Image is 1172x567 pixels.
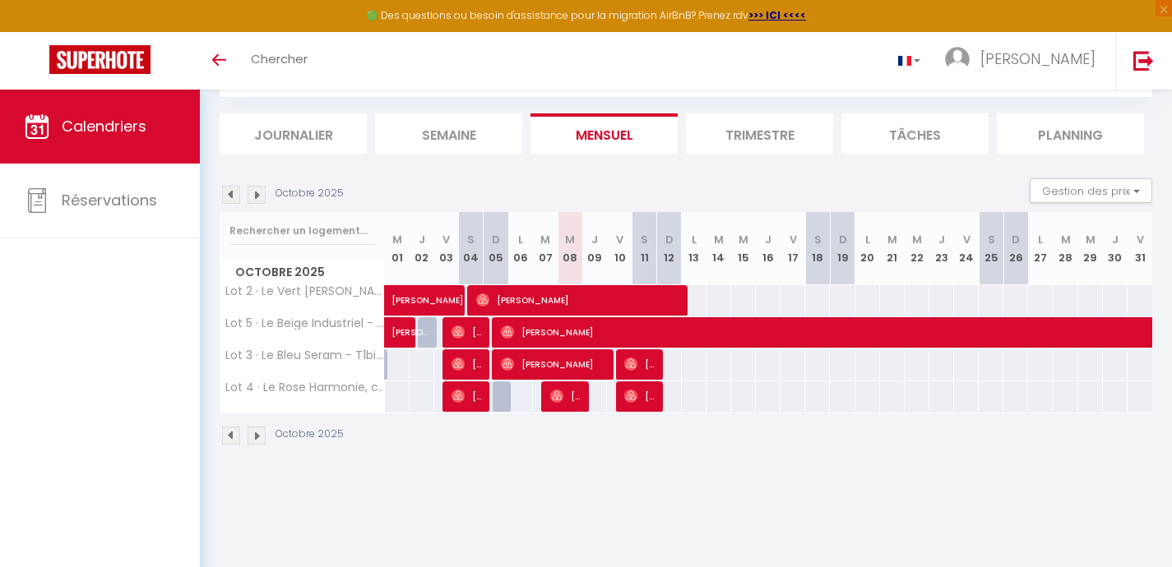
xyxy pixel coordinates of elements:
abbr: M [1061,232,1071,247]
abbr: J [419,232,425,247]
span: Lot 5 · Le Beige Industriel - Studio spacieux [223,317,387,330]
th: 05 [484,212,508,285]
span: Octobre 2025 [220,260,384,284]
span: [PERSON_NAME] [624,380,657,412]
abbr: M [714,232,724,247]
abbr: L [865,232,870,247]
button: Gestion des prix [1030,178,1152,203]
th: 07 [533,212,558,285]
li: Tâches [841,113,989,154]
th: 02 [410,212,434,285]
li: Trimestre [686,113,833,154]
th: 27 [1028,212,1053,285]
input: Rechercher un logement... [229,216,375,246]
abbr: M [565,232,575,247]
span: [PERSON_NAME] [452,316,484,348]
abbr: S [467,232,475,247]
abbr: J [1112,232,1119,247]
abbr: L [1038,232,1043,247]
span: [PERSON_NAME] [452,380,484,412]
abbr: J [591,232,598,247]
img: Super Booking [49,45,151,74]
th: 14 [706,212,731,285]
th: 01 [385,212,410,285]
th: 04 [459,212,484,285]
th: 31 [1128,212,1152,285]
th: 26 [1003,212,1028,285]
abbr: V [616,232,623,247]
th: 28 [1053,212,1077,285]
abbr: L [692,232,697,247]
th: 16 [756,212,781,285]
li: Planning [997,113,1144,154]
img: logout [1133,50,1154,71]
abbr: D [839,232,847,247]
abbr: M [887,232,897,247]
th: 15 [731,212,756,285]
th: 11 [632,212,657,285]
li: Mensuel [530,113,678,154]
abbr: V [790,232,797,247]
th: 12 [657,212,682,285]
th: 25 [979,212,1003,285]
span: Lot 3 · Le Bleu Seram - T1bis confortable [223,349,387,362]
th: 22 [905,212,929,285]
span: [PERSON_NAME] [476,284,682,316]
p: Octobre 2025 [276,426,344,442]
abbr: J [765,232,771,247]
abbr: M [392,232,402,247]
abbr: V [963,232,970,247]
a: Chercher [239,32,320,90]
a: [PERSON_NAME] [385,285,410,316]
span: Calendriers [62,116,146,136]
th: 10 [607,212,632,285]
img: ... [945,47,970,71]
abbr: J [938,232,945,247]
abbr: D [665,232,674,247]
abbr: D [1012,232,1020,247]
span: [PERSON_NAME] [980,48,1096,69]
a: >>> ICI <<<< [748,8,806,22]
th: 20 [855,212,880,285]
th: 17 [781,212,805,285]
span: [PERSON_NAME] [550,380,583,412]
abbr: D [492,232,500,247]
abbr: S [641,232,648,247]
th: 30 [1103,212,1128,285]
span: [PERSON_NAME] [501,348,608,380]
abbr: L [518,232,523,247]
th: 24 [954,212,979,285]
span: [PERSON_NAME] [452,348,484,380]
abbr: M [912,232,922,247]
abbr: M [739,232,748,247]
span: Réservations [62,190,157,210]
span: Lot 4 · Le Rose Harmonie, cocoon confortable [223,381,387,394]
abbr: V [1137,232,1144,247]
th: 06 [508,212,533,285]
abbr: M [540,232,550,247]
th: 23 [929,212,954,285]
abbr: V [442,232,450,247]
p: Octobre 2025 [276,186,344,201]
th: 19 [830,212,855,285]
abbr: S [814,232,822,247]
span: [PERSON_NAME] [391,276,505,307]
span: [PERSON_NAME] [391,308,429,339]
th: 09 [582,212,607,285]
th: 21 [880,212,905,285]
th: 18 [805,212,830,285]
th: 03 [434,212,459,285]
span: Chercher [251,50,308,67]
li: Semaine [375,113,522,154]
a: [PERSON_NAME] [385,317,410,348]
th: 08 [558,212,582,285]
abbr: M [1086,232,1096,247]
a: ... [PERSON_NAME] [933,32,1116,90]
th: 29 [1078,212,1103,285]
abbr: S [988,232,995,247]
li: Journalier [220,113,367,154]
th: 13 [682,212,706,285]
span: Lot 2 · Le Vert [PERSON_NAME] - Studio tout confort [223,285,387,297]
span: [PERSON_NAME] [624,348,657,380]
